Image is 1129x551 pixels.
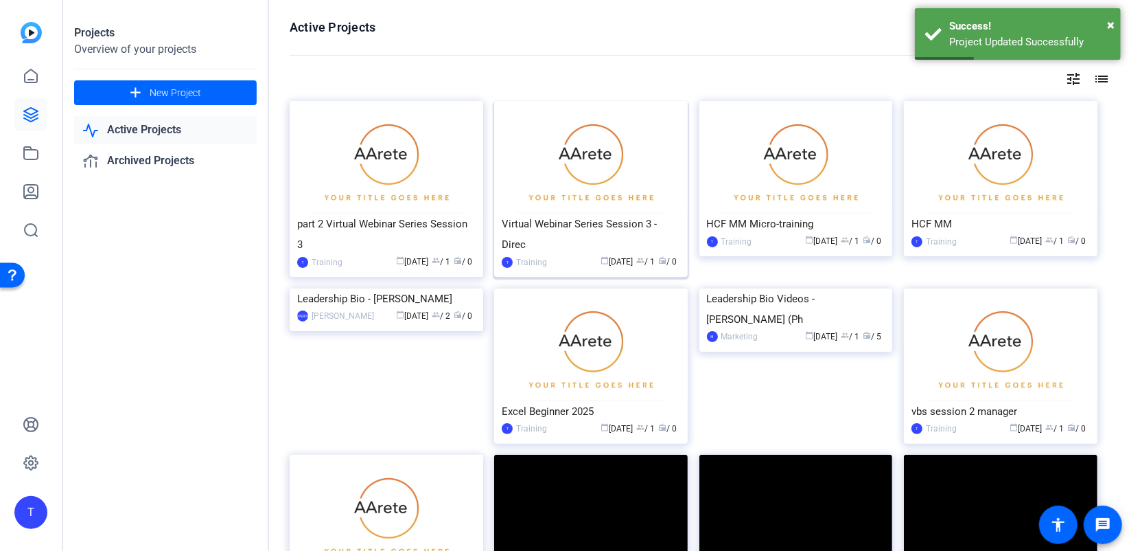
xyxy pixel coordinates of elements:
[911,401,1090,422] div: vbs session 2 manager
[502,423,513,434] div: T
[74,80,257,105] button: New Project
[1092,71,1108,87] mat-icon: list
[949,34,1110,50] div: Project Updated Successfully
[1010,236,1043,246] span: [DATE]
[911,214,1090,234] div: HCF MM
[1046,424,1064,434] span: / 1
[74,25,257,41] div: Projects
[841,236,849,244] span: group
[911,236,922,247] div: T
[1065,71,1082,87] mat-icon: tune
[297,214,476,255] div: part 2 Virtual Webinar Series Session 3
[1068,236,1076,244] span: radio
[926,422,957,436] div: Training
[502,214,680,255] div: Virtual Webinar Series Session 3 - Direc
[707,214,885,234] div: HCF MM Micro-training
[74,116,257,144] a: Active Projects
[1068,424,1086,434] span: / 0
[1095,517,1111,533] mat-icon: message
[721,235,752,249] div: Training
[297,311,308,322] div: [PERSON_NAME]
[636,423,644,431] span: group
[21,22,42,43] img: blue-gradient.svg
[502,257,513,268] div: T
[601,423,609,431] span: calendar_today
[636,257,655,267] span: / 1
[863,332,881,341] span: / 5
[1068,236,1086,246] span: / 0
[805,332,837,341] span: [DATE]
[454,256,462,265] span: radio
[127,85,144,102] mat-icon: add
[805,331,813,339] span: calendar_today
[863,331,871,339] span: radio
[454,311,462,319] span: radio
[658,256,666,265] span: radio
[949,19,1110,34] div: Success!
[658,423,666,431] span: radio
[1046,236,1064,246] span: / 1
[74,147,257,175] a: Archived Projects
[1107,16,1115,33] span: ×
[863,236,871,244] span: radio
[516,422,547,436] div: Training
[516,256,547,269] div: Training
[432,257,450,267] span: / 1
[432,311,450,321] span: / 2
[454,257,472,267] span: / 0
[1046,423,1054,431] span: group
[297,257,308,268] div: T
[841,332,859,341] span: / 1
[1010,236,1019,244] span: calendar_today
[911,423,922,434] div: T
[707,331,718,342] div: M
[863,236,881,246] span: / 0
[312,309,374,323] div: [PERSON_NAME]
[1107,14,1115,35] button: Close
[502,401,680,422] div: Excel Beginner 2025
[396,257,428,267] span: [DATE]
[1010,423,1019,431] span: calendar_today
[721,330,758,344] div: Marketing
[926,235,957,249] div: Training
[658,424,677,434] span: / 0
[14,496,47,529] div: T
[1046,236,1054,244] span: group
[396,256,404,265] span: calendar_today
[601,256,609,265] span: calendar_today
[805,236,837,246] span: [DATE]
[601,257,633,267] span: [DATE]
[150,86,201,100] span: New Project
[312,256,342,269] div: Training
[601,424,633,434] span: [DATE]
[396,311,428,321] span: [DATE]
[1010,424,1043,434] span: [DATE]
[432,256,440,265] span: group
[636,424,655,434] span: / 1
[432,311,440,319] span: group
[841,331,849,339] span: group
[1050,517,1067,533] mat-icon: accessibility
[658,257,677,267] span: / 0
[454,311,472,321] span: / 0
[805,236,813,244] span: calendar_today
[396,311,404,319] span: calendar_today
[707,236,718,247] div: T
[290,19,375,36] h1: Active Projects
[297,289,476,309] div: Leadership Bio - [PERSON_NAME]
[1068,423,1076,431] span: radio
[841,236,859,246] span: / 1
[636,256,644,265] span: group
[707,289,885,330] div: Leadership Bio Videos - [PERSON_NAME] (Ph
[74,41,257,58] div: Overview of your projects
